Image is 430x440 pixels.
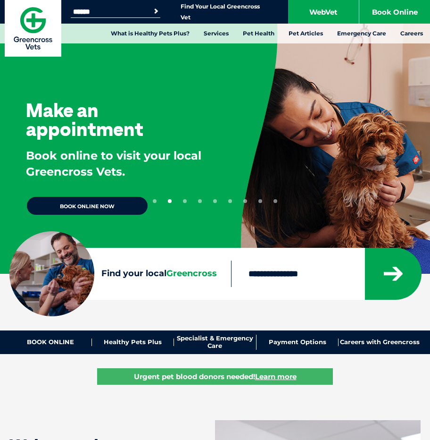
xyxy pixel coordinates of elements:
[181,3,260,21] a: Find Your Local Greencross Vet
[255,372,297,381] u: Learn more
[166,268,217,279] span: Greencross
[26,101,210,138] h3: Make an appointment
[243,199,247,203] button: 7 of 9
[9,338,92,346] a: BOOK ONLINE
[213,199,217,203] button: 5 of 9
[9,269,231,279] label: Find your local
[256,338,339,346] a: Payment Options
[26,148,210,179] p: Book online to visit your local Greencross Vets.
[393,24,430,43] a: Careers
[26,196,149,216] a: BOOK ONLINE NOW
[151,7,161,16] button: Search
[153,199,157,203] button: 1 of 9
[281,24,330,43] a: Pet Articles
[198,199,202,203] button: 4 of 9
[197,24,236,43] a: Services
[236,24,281,43] a: Pet Health
[273,199,277,203] button: 9 of 9
[330,24,393,43] a: Emergency Care
[174,335,256,349] a: Specialist & Emergency Care
[168,199,172,203] button: 2 of 9
[183,199,187,203] button: 3 of 9
[339,338,421,346] a: Careers with Greencross
[228,199,232,203] button: 6 of 9
[97,368,333,385] a: Urgent pet blood donors needed!Learn more
[104,24,197,43] a: What is Healthy Pets Plus?
[258,199,262,203] button: 8 of 9
[92,338,174,346] a: Healthy Pets Plus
